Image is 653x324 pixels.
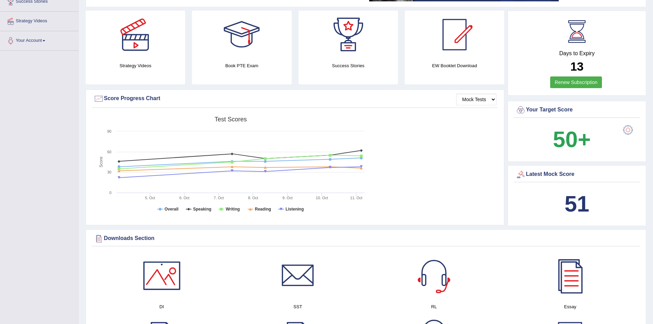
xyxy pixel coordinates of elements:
[179,196,189,200] tspan: 6. Oct
[299,62,398,69] h4: Success Stories
[286,207,304,212] tspan: Listening
[193,207,211,212] tspan: Speaking
[107,170,111,174] text: 30
[94,94,496,104] div: Score Progress Chart
[226,207,240,212] tspan: Writing
[516,169,638,180] div: Latest Mock Score
[107,150,111,154] text: 60
[86,62,185,69] h4: Strategy Videos
[550,76,602,88] a: Renew Subscription
[506,303,635,310] h4: Essay
[107,129,111,133] text: 90
[350,196,362,200] tspan: 11. Oct
[94,233,638,244] div: Downloads Section
[248,196,258,200] tspan: 8. Oct
[192,62,291,69] h4: Book PTE Exam
[516,50,638,57] h4: Days to Expiry
[109,191,111,195] text: 0
[214,196,224,200] tspan: 7. Oct
[553,127,591,152] b: 50+
[282,196,292,200] tspan: 9. Oct
[233,303,362,310] h4: SST
[316,196,328,200] tspan: 10. Oct
[97,303,226,310] h4: DI
[405,62,504,69] h4: EW Booklet Download
[516,105,638,115] div: Your Target Score
[0,31,78,48] a: Your Account
[215,116,247,123] tspan: Test scores
[255,207,271,212] tspan: Reading
[0,12,78,29] a: Strategy Videos
[370,303,499,310] h4: RL
[565,191,589,216] b: 51
[99,157,104,168] tspan: Score
[165,207,179,212] tspan: Overall
[570,60,584,73] b: 13
[145,196,155,200] tspan: 5. Oct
